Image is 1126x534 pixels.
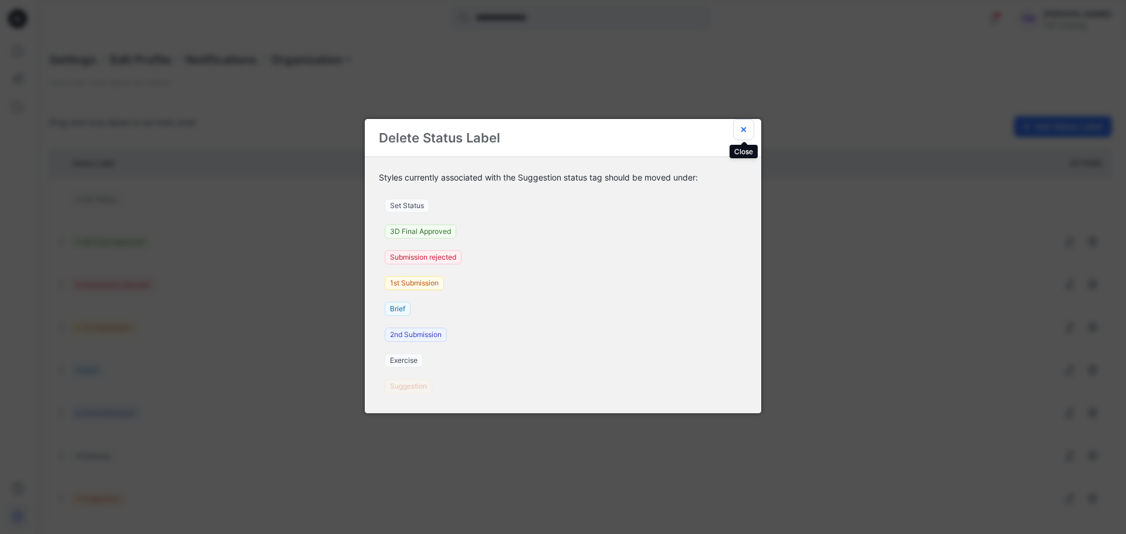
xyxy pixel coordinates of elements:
[385,199,429,213] span: Set Status
[385,276,444,290] span: 1st Submission
[365,119,514,157] h5: Delete Status Label
[379,171,747,183] p: Styles currently associated with the Suggestion status tag should be moved under:
[385,353,423,368] span: Exercise
[385,225,456,239] span: 3D Final Approved
[385,302,411,316] span: Brief
[385,328,447,342] span: 2nd Submission
[733,119,754,140] button: Close
[385,250,462,264] span: Submission rejected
